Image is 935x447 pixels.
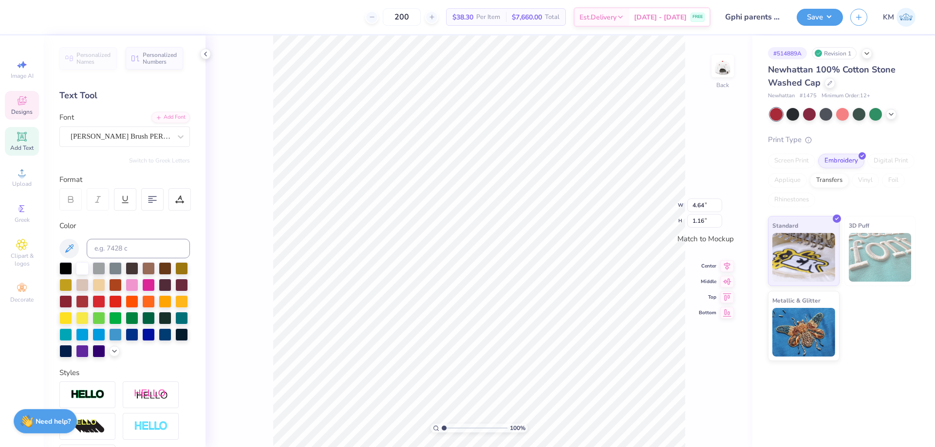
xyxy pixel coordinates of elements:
div: Digital Print [867,154,915,168]
a: KM [883,8,916,27]
label: Font [59,112,74,123]
img: Stroke [71,389,105,400]
span: Greek [15,216,30,224]
div: Vinyl [852,173,879,188]
span: Clipart & logos [5,252,39,268]
span: Designs [11,108,33,116]
span: Minimum Order: 12 + [822,92,870,100]
span: Top [699,294,716,301]
div: Print Type [768,134,916,145]
span: Center [699,263,716,269]
span: Est. Delivery [580,12,617,22]
strong: Need help? [36,417,71,426]
input: e.g. 7428 c [87,239,190,258]
span: Upload [12,180,32,188]
img: Back [713,56,732,76]
span: [DATE] - [DATE] [634,12,687,22]
span: Image AI [11,72,34,80]
input: – – [383,8,421,26]
img: Standard [772,233,835,282]
span: Add Text [10,144,34,152]
span: Metallic & Glitter [772,295,821,305]
div: Transfers [810,173,849,188]
img: Karl Michael Narciza [897,8,916,27]
span: 3D Puff [849,220,869,231]
input: Untitled Design [718,7,789,27]
span: # 1475 [800,92,817,100]
span: $7,660.00 [512,12,542,22]
div: Back [716,81,729,89]
span: 100 % [510,424,525,432]
div: Applique [768,173,807,188]
button: Switch to Greek Letters [129,157,190,164]
div: Foil [882,173,905,188]
span: Per Item [476,12,500,22]
div: Rhinestones [768,193,815,207]
img: Metallic & Glitter [772,308,835,357]
div: Add Font [151,112,190,123]
img: 3D Puff [849,233,912,282]
span: $38.30 [452,12,473,22]
span: Personalized Numbers [143,52,177,65]
span: Newhattan 100% Cotton Stone Washed Cap [768,64,896,89]
button: Save [797,9,843,26]
div: Embroidery [818,154,864,168]
div: # 514889A [768,47,807,59]
img: 3d Illusion [71,419,105,434]
span: Bottom [699,309,716,316]
img: Shadow [134,389,168,401]
span: Decorate [10,296,34,304]
div: Text Tool [59,89,190,102]
span: Newhattan [768,92,795,100]
div: Screen Print [768,154,815,168]
span: FREE [692,14,703,20]
div: Format [59,174,191,185]
div: Color [59,220,190,232]
span: Total [545,12,560,22]
div: Styles [59,367,190,378]
span: Middle [699,278,716,285]
span: Standard [772,220,798,231]
span: Personalized Names [76,52,111,65]
span: KM [883,12,894,23]
div: Revision 1 [812,47,857,59]
img: Negative Space [134,421,168,432]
